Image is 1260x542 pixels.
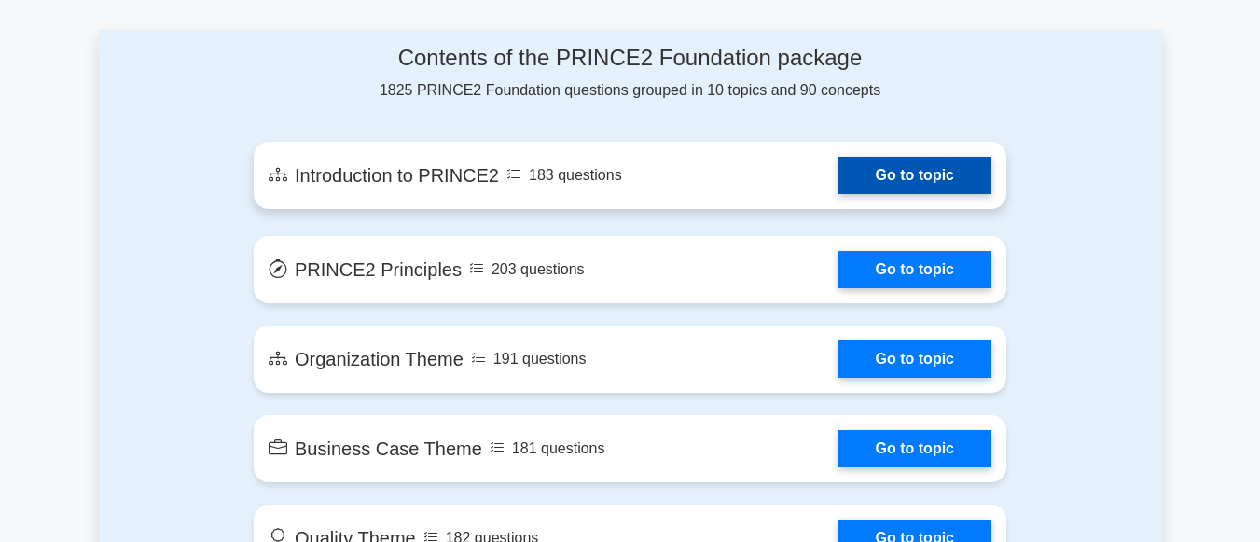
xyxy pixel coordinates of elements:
[254,45,1006,72] h4: Contents of the PRINCE2 Foundation package
[254,45,1006,102] div: 1825 PRINCE2 Foundation questions grouped in 10 topics and 90 concepts
[838,430,991,467] a: Go to topic
[838,251,991,288] a: Go to topic
[838,157,991,194] a: Go to topic
[838,340,991,378] a: Go to topic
